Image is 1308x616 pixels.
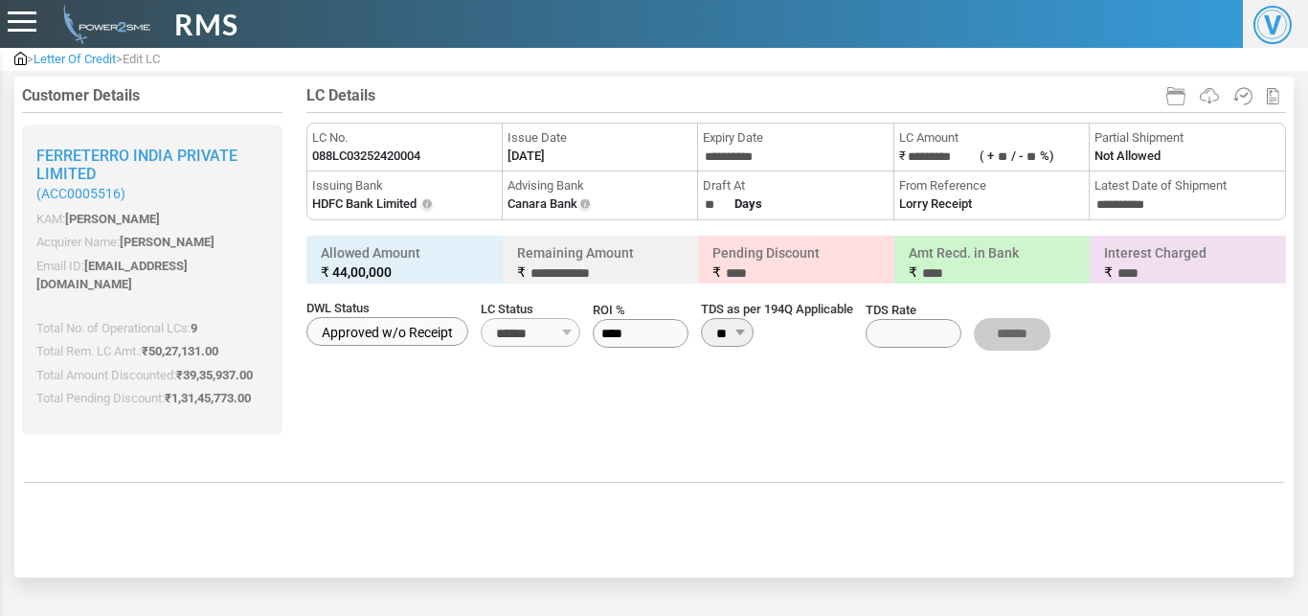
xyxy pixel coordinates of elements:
[36,233,268,252] p: Acquirer Name:
[312,147,420,166] label: 088LC03252420004
[36,210,268,229] p: KAM:
[1253,6,1292,44] span: V
[701,300,853,319] span: TDS as per 194Q Applicable
[1094,176,1280,195] span: Latest Date of Shipment
[306,299,468,318] span: DWL Status
[36,319,268,338] p: Total No. of Operational LCs:
[894,124,1090,171] li: ₹
[419,197,435,213] img: Info
[866,301,961,320] span: TDS Rate
[994,147,1011,168] input: ( +/ -%)
[22,86,282,104] h4: Customer Details
[165,391,251,405] span: ₹
[36,186,268,202] small: (ACC0005516)
[1104,264,1113,280] span: ₹
[321,262,488,282] small: ₹ 44,00,000
[703,240,890,286] h6: Pending Discount
[306,317,468,346] label: Approved w/o Receipt
[36,389,268,408] p: Total Pending Discount:
[176,368,253,382] span: ₹
[171,391,251,405] span: 1,31,45,773.00
[899,128,1084,148] span: LC Amount
[311,240,498,285] h6: Allowed Amount
[1094,240,1281,286] h6: Interest Charged
[36,259,188,292] span: [EMAIL_ADDRESS][DOMAIN_NAME]
[481,300,580,319] span: LC Status
[517,264,526,280] span: ₹
[899,176,1084,195] span: From Reference
[142,344,218,358] span: ₹
[183,368,253,382] span: 39,35,937.00
[1094,147,1161,166] label: Not Allowed
[1023,147,1040,168] input: ( +/ -%)
[36,257,268,294] p: Email ID:
[56,5,150,44] img: admin
[507,194,577,214] label: Canara Bank
[148,344,218,358] span: 50,27,131.00
[899,194,972,214] label: Lorry Receipt
[703,176,888,195] span: Draft At
[507,147,545,166] label: [DATE]
[174,3,238,46] span: RMS
[507,240,694,286] h6: Remaining Amount
[712,264,721,280] span: ₹
[123,52,160,66] span: Edit LC
[36,366,268,385] p: Total Amount Discounted:
[34,52,116,66] span: Letter Of Credit
[1094,128,1280,148] span: Partial Shipment
[980,148,1054,163] label: ( + / - %)
[577,197,593,213] img: Info
[191,321,197,335] span: 9
[306,86,1286,104] h4: LC Details
[507,176,692,195] span: Advising Bank
[593,301,688,320] span: ROI %
[36,342,268,361] p: Total Rem. LC Amt.:
[312,194,417,214] label: HDFC Bank Limited
[734,196,762,211] strong: Days
[909,264,917,280] span: ₹
[312,176,497,195] span: Issuing Bank
[65,212,160,226] span: [PERSON_NAME]
[899,240,1086,286] h6: Amt Recd. in Bank
[36,147,268,202] h2: Ferreterro India Private Limited
[120,235,214,249] span: [PERSON_NAME]
[14,52,27,65] img: admin
[312,128,497,148] span: LC No.
[507,128,692,148] span: Issue Date
[703,128,888,148] span: Expiry Date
